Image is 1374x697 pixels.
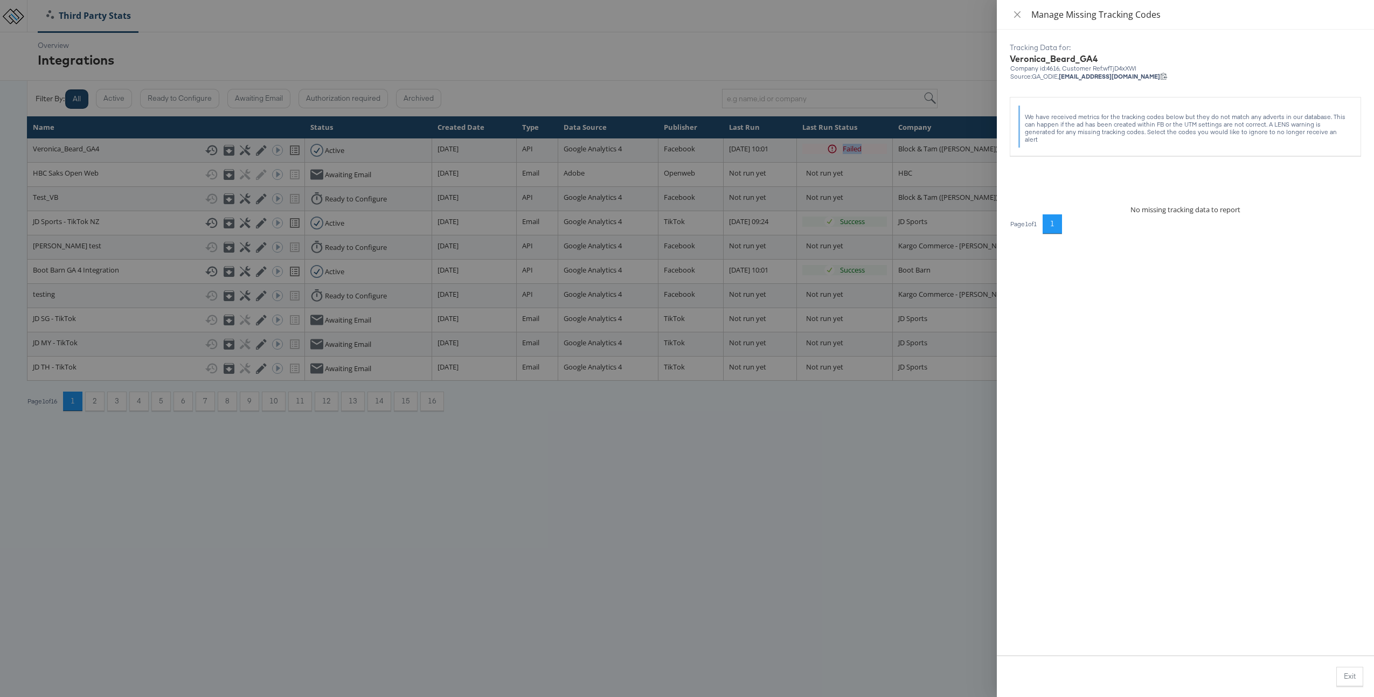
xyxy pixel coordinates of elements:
strong: [EMAIL_ADDRESS][DOMAIN_NAME] [1059,73,1160,80]
div: Manage Missing Tracking Codes [1031,9,1361,20]
span: close [1013,10,1022,19]
button: Close [1010,10,1025,20]
div: Tracking Data for: [1010,43,1361,53]
div: Company id: 4616 , Customer Ref: wfTjD4xXWl [1010,65,1361,72]
button: Exit [1336,667,1363,686]
div: No missing tracking data to report [1130,164,1240,215]
div: Source: GA_ODIE, [1010,72,1361,80]
button: 1 [1043,214,1062,234]
div: Page 1 of 1 [1010,220,1037,228]
div: Veronica_Beard_GA4 [1010,53,1361,65]
div: We have received metrics for the tracking codes below but they do not match any adverts in our da... [1024,113,1348,143]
